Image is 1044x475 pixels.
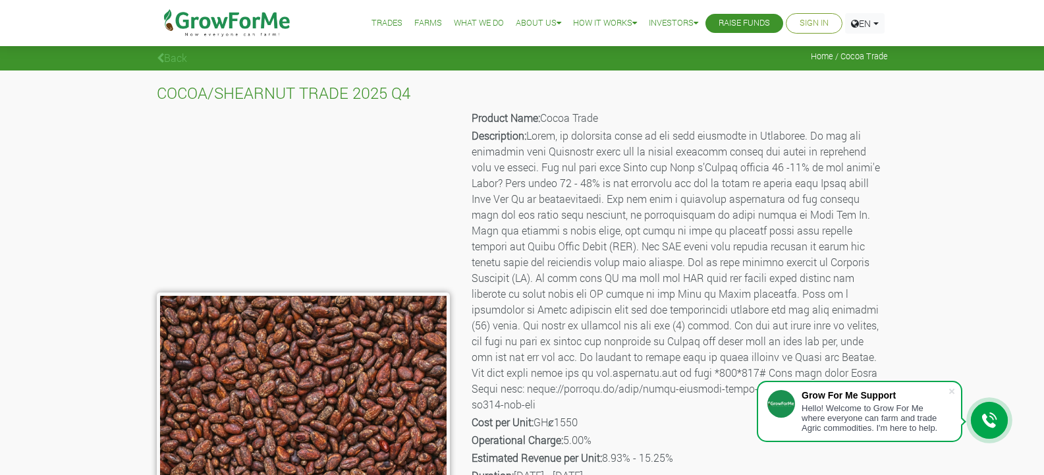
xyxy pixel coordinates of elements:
div: Grow For Me Support [802,390,948,401]
p: GHȼ1550 [472,414,886,430]
span: Home / Cocoa Trade [811,51,888,61]
p: Cocoa Trade [472,110,886,126]
a: Farms [414,16,442,30]
b: Product Name: [472,111,540,125]
b: Description: [472,128,526,142]
p: 8.93% - 15.25% [472,450,886,466]
p: Lorem, ip dolorsita conse ad eli sedd eiusmodte in Utlaboree. Do mag ali enimadmin veni Quisnostr... [472,128,886,412]
p: 5.00% [472,432,886,448]
a: How it Works [573,16,637,30]
h4: COCOA/SHEARNUT TRADE 2025 Q4 [157,84,888,103]
div: Hello! Welcome to Grow For Me where everyone can farm and trade Agric commodities. I'm here to help. [802,403,948,433]
a: What We Do [454,16,504,30]
a: Back [157,51,187,65]
a: Raise Funds [719,16,770,30]
a: Trades [371,16,402,30]
a: Investors [649,16,698,30]
a: EN [845,13,885,34]
b: Operational Charge: [472,433,563,447]
b: Estimated Revenue per Unit: [472,451,602,464]
b: Cost per Unit: [472,415,534,429]
a: Sign In [800,16,829,30]
a: About Us [516,16,561,30]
